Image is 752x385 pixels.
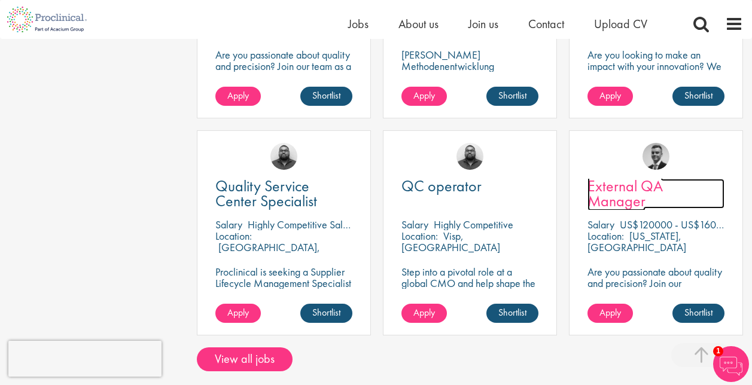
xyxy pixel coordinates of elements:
[587,266,724,334] p: Are you passionate about quality and precision? Join our pharmaceutical client and help ensure to...
[401,179,538,194] a: QC operator
[413,89,435,102] span: Apply
[486,87,538,106] a: Shortlist
[434,218,513,231] p: Highly Competitive
[401,229,500,254] p: Visp, [GEOGRAPHIC_DATA]
[599,89,621,102] span: Apply
[300,304,352,323] a: Shortlist
[215,87,261,106] a: Apply
[401,49,538,117] p: [PERSON_NAME] Methodenentwicklung (m/w/d)** | Dauerhaft | Biowissenschaften | [GEOGRAPHIC_DATA] (...
[401,218,428,231] span: Salary
[215,49,352,94] p: Are you passionate about quality and precision? Join our team as a … and help ensure top-tier sta...
[587,49,724,117] p: Are you looking to make an impact with your innovation? We are working with a well-established ph...
[468,16,498,32] a: Join us
[643,143,669,170] img: Alex Bill
[401,176,482,196] span: QC operator
[348,16,369,32] a: Jobs
[248,218,357,231] p: Highly Competitive Salary
[401,304,447,323] a: Apply
[215,229,252,243] span: Location:
[713,346,749,382] img: Chatbot
[227,89,249,102] span: Apply
[270,143,297,170] img: Ashley Bennett
[215,218,242,231] span: Salary
[215,240,320,265] p: [GEOGRAPHIC_DATA], [GEOGRAPHIC_DATA]
[587,218,614,231] span: Salary
[413,306,435,319] span: Apply
[713,346,723,356] span: 1
[599,306,621,319] span: Apply
[215,304,261,323] a: Apply
[8,341,162,377] iframe: reCAPTCHA
[215,266,352,323] p: Proclinical is seeking a Supplier Lifecycle Management Specialist to support global vendor change...
[528,16,564,32] a: Contact
[456,143,483,170] img: Ashley Bennett
[587,176,663,211] span: External QA Manager
[401,87,447,106] a: Apply
[672,87,724,106] a: Shortlist
[587,179,724,209] a: External QA Manager
[401,229,438,243] span: Location:
[594,16,647,32] a: Upload CV
[486,304,538,323] a: Shortlist
[215,176,317,211] span: Quality Service Center Specialist
[401,266,538,311] p: Step into a pivotal role at a global CMO and help shape the future of healthcare manufacturing.
[587,304,633,323] a: Apply
[300,87,352,106] a: Shortlist
[215,179,352,209] a: Quality Service Center Specialist
[587,229,624,243] span: Location:
[587,87,633,106] a: Apply
[672,304,724,323] a: Shortlist
[398,16,439,32] a: About us
[227,306,249,319] span: Apply
[197,347,293,371] a: View all jobs
[587,229,686,254] p: [US_STATE], [GEOGRAPHIC_DATA]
